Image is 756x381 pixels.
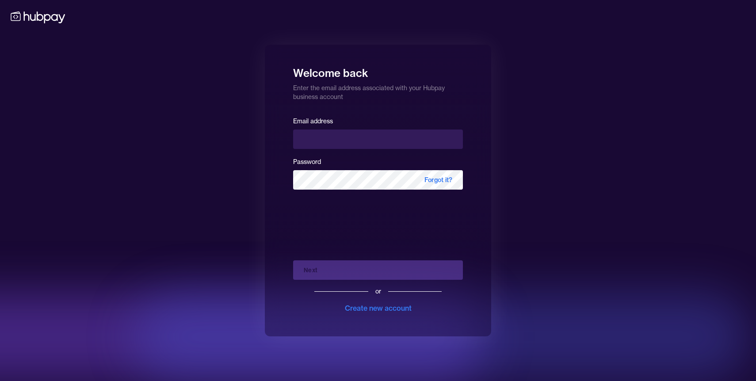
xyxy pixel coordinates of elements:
[293,117,333,125] label: Email address
[293,80,463,101] p: Enter the email address associated with your Hubpay business account
[293,61,463,80] h1: Welcome back
[293,158,321,166] label: Password
[375,287,381,296] div: or
[414,170,463,190] span: Forgot it?
[345,303,412,313] div: Create new account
